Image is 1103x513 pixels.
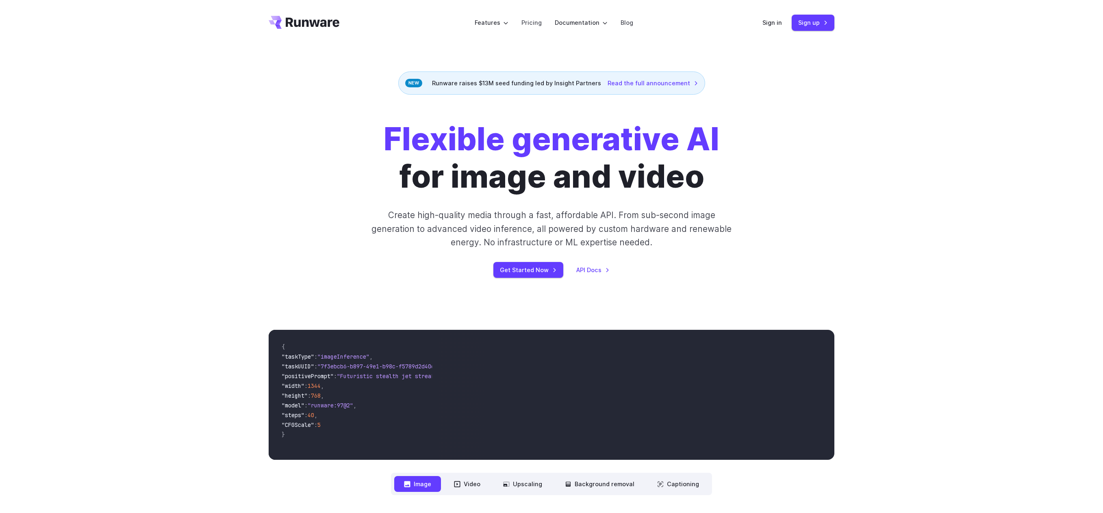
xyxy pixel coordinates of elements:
[493,476,552,492] button: Upscaling
[282,382,304,390] span: "width"
[353,402,356,409] span: ,
[317,353,369,360] span: "imageInference"
[314,353,317,360] span: :
[282,411,304,419] span: "steps"
[314,363,317,370] span: :
[308,382,321,390] span: 1344
[444,476,490,492] button: Video
[308,402,353,409] span: "runware:97@2"
[384,121,719,195] h1: for image and video
[334,372,337,380] span: :
[608,78,698,88] a: Read the full announcement
[282,343,285,351] span: {
[555,476,644,492] button: Background removal
[304,402,308,409] span: :
[308,392,311,399] span: :
[576,265,610,275] a: API Docs
[282,353,314,360] span: "taskType"
[282,421,314,429] span: "CFGScale"
[792,15,834,30] a: Sign up
[521,18,542,27] a: Pricing
[317,421,321,429] span: 5
[304,411,308,419] span: :
[308,411,314,419] span: 40
[337,372,633,380] span: "Futuristic stealth jet streaking through a neon-lit cityscape with glowing purple exhaust"
[555,18,608,27] label: Documentation
[282,392,308,399] span: "height"
[384,120,719,158] strong: Flexible generative AI
[369,353,373,360] span: ,
[493,262,563,278] a: Get Started Now
[647,476,709,492] button: Captioning
[304,382,308,390] span: :
[282,431,285,438] span: }
[621,18,633,27] a: Blog
[321,392,324,399] span: ,
[314,411,317,419] span: ,
[398,71,705,95] div: Runware raises $13M seed funding led by Insight Partners
[282,363,314,370] span: "taskUUID"
[282,372,334,380] span: "positivePrompt"
[475,18,508,27] label: Features
[269,16,339,29] a: Go to /
[282,402,304,409] span: "model"
[314,421,317,429] span: :
[321,382,324,390] span: ,
[311,392,321,399] span: 768
[394,476,441,492] button: Image
[371,208,733,249] p: Create high-quality media through a fast, affordable API. From sub-second image generation to adv...
[317,363,441,370] span: "7f3ebcb6-b897-49e1-b98c-f5789d2d40d7"
[762,18,782,27] a: Sign in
